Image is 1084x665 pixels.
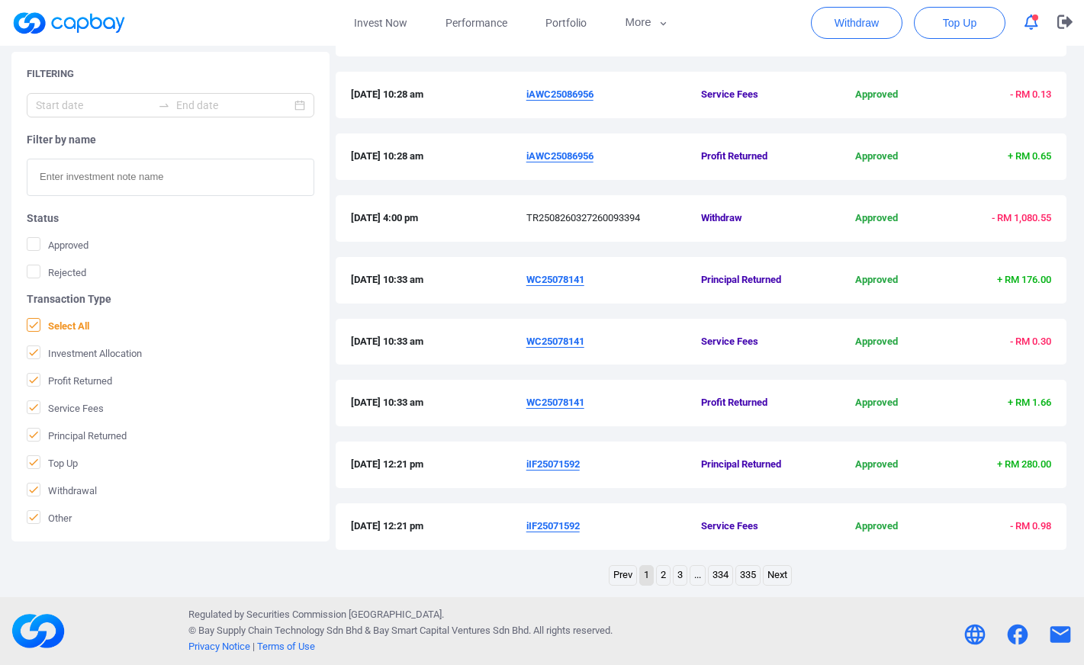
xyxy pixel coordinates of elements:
[27,133,314,146] h5: Filter by name
[188,607,613,654] p: Regulated by Securities Commission [GEOGRAPHIC_DATA]. © Bay Supply Chain Technology Sdn Bhd & . A...
[158,99,170,111] span: to
[764,566,791,585] a: Next page
[943,15,976,31] span: Top Up
[27,159,314,196] input: Enter investment note name
[545,14,587,31] span: Portfolio
[351,519,526,535] span: [DATE] 12:21 pm
[701,87,818,103] span: Service Fees
[818,457,934,473] span: Approved
[27,67,74,81] h5: Filtering
[27,237,88,252] span: Approved
[526,88,593,100] u: iAWC25086956
[709,566,732,585] a: Page 334
[1008,150,1051,162] span: + RM 0.65
[818,395,934,411] span: Approved
[818,149,934,165] span: Approved
[526,150,593,162] u: iAWC25086956
[373,625,529,636] span: Bay Smart Capital Ventures Sdn Bhd
[701,395,818,411] span: Profit Returned
[657,566,670,585] a: Page 2
[158,99,170,111] span: swap-right
[997,458,1051,470] span: + RM 280.00
[27,345,142,361] span: Investment Allocation
[36,97,152,114] input: Start date
[351,395,526,411] span: [DATE] 10:33 am
[27,211,314,225] h5: Status
[27,292,314,306] h5: Transaction Type
[701,334,818,350] span: Service Fees
[1008,397,1051,408] span: + RM 1.66
[27,510,72,525] span: Other
[526,336,584,347] u: WC25078141
[176,97,292,114] input: End date
[997,274,1051,285] span: + RM 176.00
[351,334,526,350] span: [DATE] 10:33 am
[188,641,250,652] a: Privacy Notice
[811,7,902,39] button: Withdraw
[818,272,934,288] span: Approved
[27,455,78,471] span: Top Up
[818,210,934,226] span: Approved
[818,519,934,535] span: Approved
[446,14,507,31] span: Performance
[1010,88,1051,100] span: - RM 0.13
[674,566,687,585] a: Page 3
[701,457,818,473] span: Principal Returned
[526,274,584,285] u: WC25078141
[610,566,636,585] a: Previous page
[701,519,818,535] span: Service Fees
[27,265,86,280] span: Rejected
[818,334,934,350] span: Approved
[736,566,760,585] a: Page 335
[526,210,701,226] span: TR2508260327260093394
[1010,520,1051,532] span: - RM 0.98
[526,397,584,408] u: WC25078141
[27,483,97,498] span: Withdrawal
[526,520,580,532] u: iIF25071592
[914,7,1005,39] button: Top Up
[992,212,1051,223] span: - RM 1,080.55
[27,318,89,333] span: Select All
[351,149,526,165] span: [DATE] 10:28 am
[11,605,65,658] img: footerLogo
[701,272,818,288] span: Principal Returned
[690,566,705,585] a: ...
[351,87,526,103] span: [DATE] 10:28 am
[640,566,653,585] a: Page 1 is your current page
[27,373,112,388] span: Profit Returned
[351,210,526,226] span: [DATE] 4:00 pm
[27,400,104,416] span: Service Fees
[526,458,580,470] u: iIF25071592
[351,272,526,288] span: [DATE] 10:33 am
[818,87,934,103] span: Approved
[701,210,818,226] span: Withdraw
[351,457,526,473] span: [DATE] 12:21 pm
[27,428,127,443] span: Principal Returned
[1010,336,1051,347] span: - RM 0.30
[257,641,315,652] a: Terms of Use
[701,149,818,165] span: Profit Returned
